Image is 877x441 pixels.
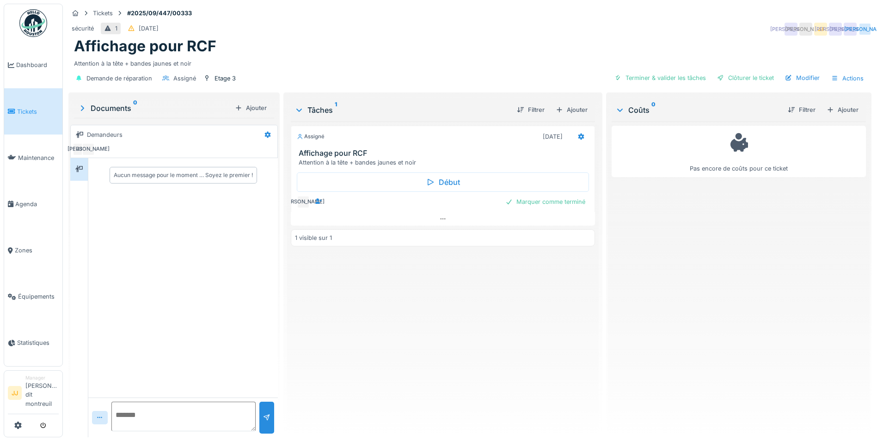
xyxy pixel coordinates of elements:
[25,374,59,412] li: [PERSON_NAME] dit montreuil
[859,23,871,36] div: [PERSON_NAME]
[17,107,59,116] span: Tickets
[115,24,117,33] div: 1
[73,143,86,156] div: JJ
[618,130,860,173] div: Pas encore de coûts pour ce ticket
[297,133,325,141] div: Assigné
[784,104,819,116] div: Filtrer
[114,171,253,179] div: Aucun message pour le moment … Soyez le premier !
[19,9,47,37] img: Badge_color-CXgf-gQk.svg
[814,23,827,36] div: JJ
[4,88,62,135] a: Tickets
[86,74,152,83] div: Demande de réparation
[823,104,862,116] div: Ajouter
[74,37,216,55] h1: Affichage pour RCF
[133,103,137,114] sup: 0
[552,104,591,116] div: Ajouter
[829,23,842,36] div: [PERSON_NAME]
[513,104,548,116] div: Filtrer
[844,23,857,36] div: [PERSON_NAME]
[82,143,95,156] div: [PERSON_NAME]
[4,227,62,274] a: Zones
[25,374,59,381] div: Manager
[93,9,113,18] div: Tickets
[15,200,59,208] span: Agenda
[4,274,62,320] a: Équipements
[781,72,823,84] div: Modifier
[8,374,59,414] a: JJ Manager[PERSON_NAME] dit montreuil
[615,104,780,116] div: Coûts
[4,320,62,366] a: Statistiques
[297,172,589,192] div: Début
[78,103,231,114] div: Documents
[123,9,196,18] strong: #2025/09/447/00333
[785,23,797,36] div: [PERSON_NAME]
[335,104,337,116] sup: 1
[72,24,94,33] div: sécurité
[16,61,59,69] span: Dashboard
[215,74,236,83] div: Etage 3
[297,196,310,208] div: [PERSON_NAME]
[15,246,59,255] span: Zones
[87,130,123,139] div: Demandeurs
[17,338,59,347] span: Statistiques
[18,153,59,162] span: Maintenance
[74,55,866,68] div: Attention à la tête + bandes jaunes et noir
[8,386,22,400] li: JJ
[4,42,62,88] a: Dashboard
[139,24,159,33] div: [DATE]
[799,23,812,36] div: [PERSON_NAME]
[295,233,332,242] div: 1 visible sur 1
[18,292,59,301] span: Équipements
[231,102,270,114] div: Ajouter
[294,104,509,116] div: Tâches
[543,132,563,141] div: [DATE]
[713,72,778,84] div: Clôturer le ticket
[4,135,62,181] a: Maintenance
[4,181,62,227] a: Agenda
[611,72,710,84] div: Terminer & valider les tâches
[299,149,591,158] h3: Affichage pour RCF
[827,72,868,85] div: Actions
[651,104,656,116] sup: 0
[299,158,591,167] div: Attention à la tête + bandes jaunes et noir
[502,196,589,208] div: Marquer comme terminé
[173,74,196,83] div: Assigné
